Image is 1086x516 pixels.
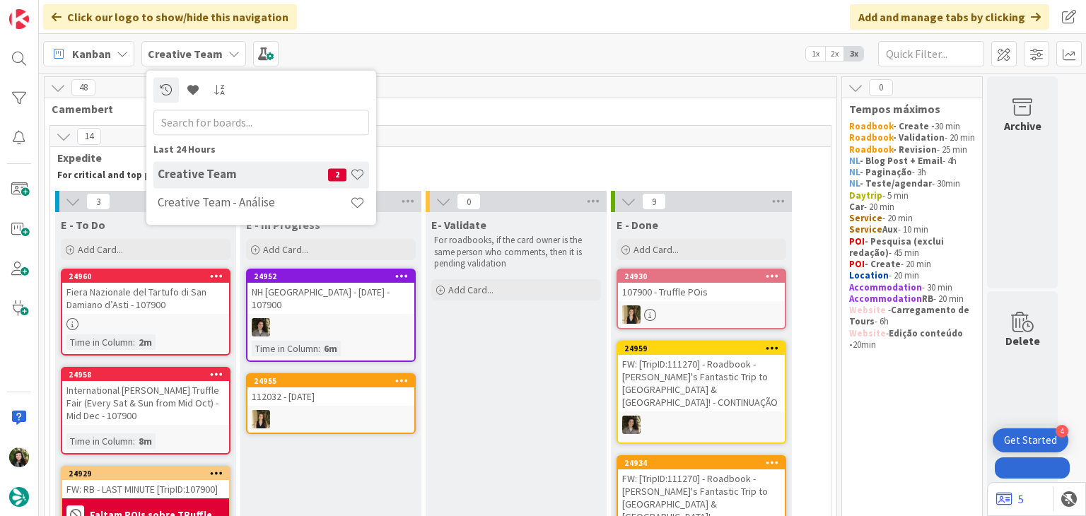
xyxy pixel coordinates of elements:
div: 112032 - [DATE] [247,387,414,406]
div: Click our logo to show/hide this navigation [43,4,297,30]
p: - 20 min [849,213,975,224]
strong: POI [849,235,865,247]
h4: Creative Team - Análise [158,196,350,210]
strong: Service [849,223,882,235]
div: 24960 [62,270,229,283]
span: 3x [844,47,863,61]
b: Creative Team [148,47,223,61]
div: 24960 [69,271,229,281]
div: 24960Fiera Nazionale del Tartufo di San Damiano d’Asti - 107900 [62,270,229,314]
strong: Accommodation [849,281,922,293]
div: Archive [1004,117,1041,134]
strong: Accommodation [849,293,922,305]
div: 24955 [254,376,414,386]
input: Quick Filter... [878,41,984,66]
img: MS [622,416,641,434]
img: Visit kanbanzone.com [9,9,29,29]
strong: Car [849,201,864,213]
div: Delete [1005,332,1040,349]
div: 24952 [247,270,414,283]
strong: - Create [865,258,901,270]
div: FW: [TripID:111270] - Roadbook - [PERSON_NAME]'s Fantastic Trip to [GEOGRAPHIC_DATA] & [GEOGRAPHI... [618,355,785,411]
span: E- Validate [431,218,486,232]
strong: Service [849,212,882,224]
span: 1x [806,47,825,61]
p: - 20 min [849,132,975,143]
strong: Roadbook [849,143,893,156]
strong: Website [849,304,886,316]
div: Open Get Started checklist, remaining modules: 4 [993,428,1068,452]
strong: Daytrip [849,189,882,201]
strong: NL [849,155,860,167]
div: 24952NH [GEOGRAPHIC_DATA] - [DATE] - 107900 [247,270,414,314]
span: Kanban [72,45,111,62]
div: 24929 [69,469,229,479]
strong: NL [849,177,860,189]
div: SP [618,305,785,324]
div: 24959 [618,342,785,355]
strong: Roadbook [849,131,893,143]
div: 24934 [624,458,785,468]
strong: - Pesquisa (exclui redação) [849,235,946,259]
div: Fiera Nazionale del Tartufo di San Damiano d’Asti - 107900 [62,283,229,314]
div: 24929FW: RB - LAST MINUTE [TripID:107900] [62,467,229,498]
p: - 4h [849,156,975,167]
strong: - Validation [893,131,945,143]
input: Search for boards... [153,110,369,135]
span: Tempos máximos [849,102,964,116]
span: 0 [869,79,893,96]
p: For roadbooks, if the card owner is the same person who comments, then it is pending validation [434,235,598,269]
span: Add Card... [633,243,679,256]
div: MS [247,318,414,336]
p: - 30min [849,178,975,189]
div: 24958International [PERSON_NAME] Truffle Fair (Every Sat & Sun from Mid Oct) - Mid Dec - 107900 [62,368,229,425]
strong: POI [849,258,865,270]
span: 0 [457,193,481,210]
p: - 20min [849,328,975,351]
strong: - Revision [893,143,937,156]
strong: - Create - [893,120,935,132]
span: : [318,341,320,356]
strong: NL [849,166,860,178]
div: MS [618,416,785,434]
img: avatar [9,487,29,507]
div: 24930 [618,270,785,283]
strong: Roadbook [849,120,893,132]
div: 8m [135,433,156,449]
div: 4 [1056,425,1068,438]
div: 24958 [69,370,229,380]
strong: - Teste/agendar [860,177,932,189]
strong: - Paginação [860,166,912,178]
span: 14 [77,128,101,145]
span: Add Card... [448,283,494,296]
p: - - 6h [849,305,975,328]
div: 24959 [624,344,785,353]
div: 24930107900 - Truffle POis [618,270,785,301]
div: Add and manage tabs by clicking [850,4,1049,30]
div: 24929 [62,467,229,480]
span: Camembert [52,102,819,116]
div: 6m [320,341,341,356]
strong: - Blog Post + Email [860,155,942,167]
div: Get Started [1004,433,1057,447]
span: E - In Progress [246,218,320,232]
p: - 20 min [849,293,975,305]
div: 24952 [254,271,414,281]
span: 3 [86,193,110,210]
div: NH [GEOGRAPHIC_DATA] - [DATE] - 107900 [247,283,414,314]
span: 2 [328,168,346,181]
p: - 20 min [849,201,975,213]
p: 30 min [849,121,975,132]
h4: Creative Team [158,168,328,182]
img: SP [252,410,270,428]
strong: Website [849,327,886,339]
span: Add Card... [78,243,123,256]
p: - 45 min [849,236,975,259]
strong: Location [849,269,889,281]
p: - 5 min [849,190,975,201]
span: : [133,334,135,350]
p: - 20 min [849,270,975,281]
img: SP [622,305,641,324]
p: - 30 min [849,282,975,293]
div: 24955112032 - [DATE] [247,375,414,406]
